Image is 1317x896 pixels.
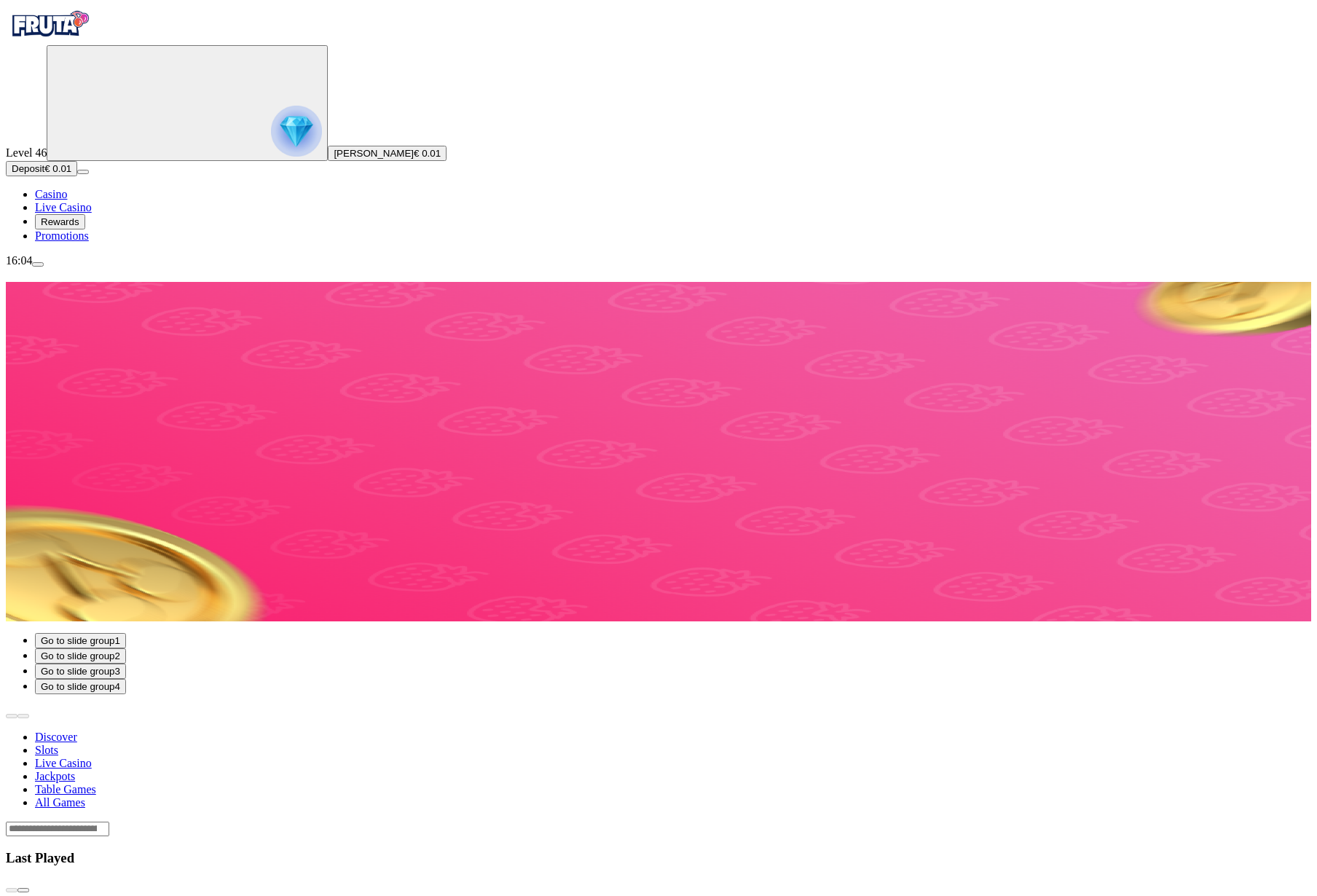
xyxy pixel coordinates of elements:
span: Casino [35,188,67,200]
a: Fruta [6,32,93,44]
span: Go to slide group 2 [41,651,120,661]
span: 16:04 [6,254,32,267]
button: prev slide [6,888,17,892]
button: Depositplus icon€ 0.01 [6,161,77,176]
a: Discover [35,731,77,743]
img: Fruta [6,6,93,42]
span: Rewards [41,216,79,227]
a: Jackpots [35,770,75,782]
h3: Last Played [6,850,1311,866]
button: prev slide [6,714,17,718]
img: reward progress [271,106,322,157]
span: [PERSON_NAME] [334,148,414,159]
span: Live Casino [35,201,92,213]
span: € 0.01 [44,163,71,174]
a: gift-inverted iconPromotions [35,229,89,242]
nav: Primary [6,6,1311,243]
button: Go to slide group3 [35,664,126,679]
span: € 0.01 [414,148,441,159]
button: Go to slide group1 [35,633,126,648]
span: Go to slide group 1 [41,635,120,646]
a: diamond iconCasino [35,188,67,200]
button: menu [32,262,44,267]
span: Level 46 [6,146,47,159]
span: Promotions [35,229,89,242]
a: Table Games [35,783,96,795]
span: Deposit [12,163,44,174]
button: [PERSON_NAME]€ 0.01 [328,146,447,161]
button: next slide [17,714,29,718]
input: Search [6,822,109,836]
header: Lobby [6,706,1311,836]
span: Go to slide group 3 [41,666,120,677]
nav: Lobby [6,706,1311,809]
a: Slots [35,744,58,756]
button: Go to slide group4 [35,679,126,694]
span: Go to slide group 4 [41,681,120,692]
button: reward progress [47,45,328,161]
a: poker-chip iconLive Casino [35,201,92,213]
button: Go to slide group2 [35,648,126,664]
button: menu [77,170,89,174]
a: Live Casino [35,757,92,769]
a: All Games [35,796,85,809]
button: reward iconRewards [35,214,85,229]
button: next slide [17,888,29,892]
